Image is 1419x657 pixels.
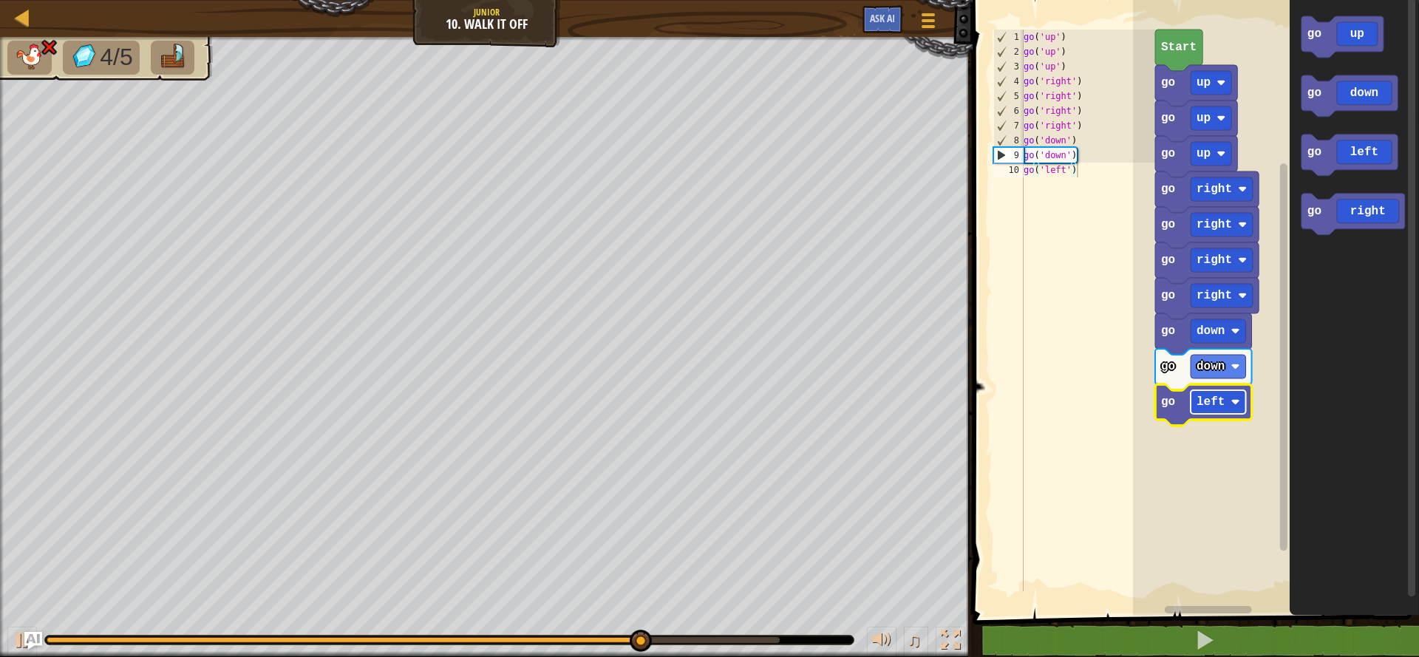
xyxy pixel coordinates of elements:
[1161,183,1175,196] text: go
[7,41,52,75] li: Your hero must survive.
[994,133,1024,148] div: 8
[1161,41,1197,54] text: Start
[1307,146,1321,159] text: go
[994,59,1024,74] div: 3
[1161,76,1175,89] text: go
[1197,76,1211,89] text: up
[1161,218,1175,231] text: go
[1197,289,1232,302] text: right
[994,30,1024,44] div: 1
[1307,86,1321,100] text: go
[910,6,947,41] button: Show game menu
[1161,253,1175,267] text: go
[7,627,37,657] button: ⌘ + P: Play
[993,163,1024,177] div: 10
[1161,112,1175,125] text: go
[1161,147,1175,160] text: go
[994,118,1024,133] div: 7
[1307,27,1321,41] text: go
[151,41,195,75] li: Go to the raft.
[1197,360,1225,373] text: down
[994,89,1024,103] div: 5
[1197,147,1211,160] text: up
[1197,112,1211,125] text: up
[936,627,965,657] button: Toggle fullscreen
[994,74,1024,89] div: 4
[994,44,1024,59] div: 2
[1161,324,1175,338] text: go
[24,632,42,650] button: Ask AI
[1161,360,1175,373] text: go
[1161,289,1175,302] text: go
[904,627,929,657] button: ♫
[907,629,922,651] span: ♫
[994,148,1024,163] div: 9
[994,103,1024,118] div: 6
[100,44,132,70] span: 4/5
[870,11,895,25] span: Ask AI
[1197,183,1232,196] text: right
[1197,253,1232,267] text: right
[1161,395,1175,409] text: go
[862,6,902,33] button: Ask AI
[63,41,140,75] li: Collect the gems.
[1197,218,1232,231] text: right
[867,627,896,657] button: Adjust volume
[1197,395,1225,409] text: left
[1307,205,1321,218] text: go
[1197,324,1225,338] text: down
